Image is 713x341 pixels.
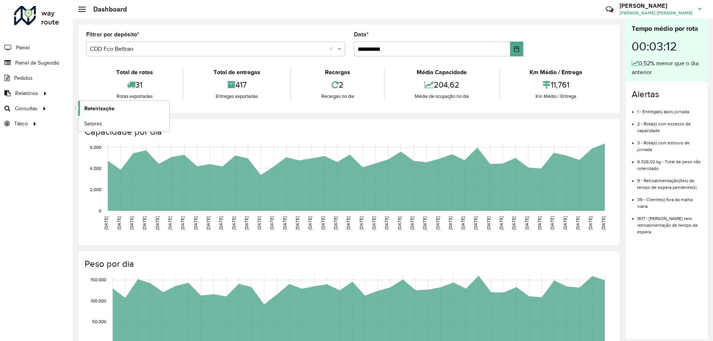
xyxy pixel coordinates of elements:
[14,74,33,82] span: Pedidos
[510,42,523,56] button: Choose Date
[86,30,139,39] label: Filtrar por depósito
[88,93,181,100] div: Rotas exportadas
[384,216,389,230] text: [DATE]
[257,216,261,230] text: [DATE]
[502,68,611,77] div: Km Médio / Entrega
[282,216,287,230] text: [DATE]
[180,216,185,230] text: [DATE]
[460,216,465,230] text: [DATE]
[632,34,701,59] div: 00:03:12
[387,77,497,93] div: 204,62
[218,216,223,230] text: [DATE]
[550,216,554,230] text: [DATE]
[185,77,288,93] div: 417
[619,10,693,16] span: [PERSON_NAME] [PERSON_NAME]
[269,216,274,230] text: [DATE]
[346,216,351,230] text: [DATE]
[86,5,127,13] h2: Dashboard
[619,2,693,9] h3: [PERSON_NAME]
[15,105,38,112] span: Consultas
[88,68,181,77] div: Total de rotas
[15,89,38,97] span: Relatórios
[92,319,106,324] text: 50,000
[435,216,440,230] text: [DATE]
[15,59,59,67] span: Painel de Sugestão
[167,216,172,230] text: [DATE]
[499,216,504,230] text: [DATE]
[333,216,338,230] text: [DATE]
[371,216,376,230] text: [DATE]
[637,115,701,134] li: 2 - Rota(s) com excesso de capacidade
[537,216,542,230] text: [DATE]
[117,216,121,230] text: [DATE]
[193,216,198,230] text: [DATE]
[85,259,612,269] h4: Peso por dia
[14,120,28,128] span: Tático
[637,210,701,235] li: 1617 - [PERSON_NAME] sem retroalimentação de tempo de espera
[588,216,593,230] text: [DATE]
[90,166,101,171] text: 4,000
[293,93,382,100] div: Recargas no dia
[387,93,497,100] div: Média de ocupação no dia
[575,216,580,230] text: [DATE]
[486,216,491,230] text: [DATE]
[448,216,453,230] text: [DATE]
[16,44,30,52] span: Painel
[185,93,288,100] div: Entregas exportadas
[502,93,611,100] div: Km Médio / Entrega
[84,120,102,128] span: Setores
[84,105,114,112] span: Roteirização
[88,77,181,93] div: 31
[632,24,701,34] div: Tempo médio por rota
[422,216,427,230] text: [DATE]
[632,89,701,100] h4: Alertas
[637,103,701,115] li: 1 - Entrega(s) após jornada
[473,216,478,230] text: [DATE]
[410,216,414,230] text: [DATE]
[129,216,134,230] text: [DATE]
[320,216,325,230] text: [DATE]
[524,216,529,230] text: [DATE]
[104,216,108,230] text: [DATE]
[563,216,567,230] text: [DATE]
[231,216,236,230] text: [DATE]
[91,277,106,282] text: 150,000
[206,216,211,230] text: [DATE]
[90,187,101,192] text: 2,000
[602,1,618,17] a: Contato Rápido
[329,45,336,53] span: Clear all
[185,68,288,77] div: Total de entregas
[90,145,101,150] text: 6,000
[295,216,300,230] text: [DATE]
[354,30,369,39] label: Data
[637,172,701,191] li: 9 - Retroalimentação(ões) de tempo de espera pendente(s)
[387,68,497,77] div: Média Capacidade
[307,216,312,230] text: [DATE]
[632,59,701,77] div: 0,52% menor que o dia anterior
[397,216,402,230] text: [DATE]
[502,77,611,93] div: 11,761
[293,77,382,93] div: 2
[142,216,147,230] text: [DATE]
[85,127,612,137] h4: Capacidade por dia
[293,68,382,77] div: Recargas
[91,298,106,303] text: 100,000
[637,134,701,153] li: 3 - Rota(s) com estouro de jornada
[359,216,364,230] text: [DATE]
[78,101,169,116] a: Roteirização
[155,216,160,230] text: [DATE]
[511,216,516,230] text: [DATE]
[637,191,701,210] li: 39 - Cliente(s) fora da malha viária
[78,116,169,131] a: Setores
[637,153,701,172] li: 6.328,02 kg - Total de peso não roteirizado
[99,208,101,213] text: 0
[601,216,606,230] text: [DATE]
[244,216,249,230] text: [DATE]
